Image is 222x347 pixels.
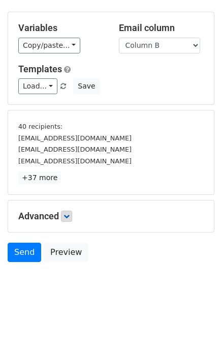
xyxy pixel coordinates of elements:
[44,243,88,262] a: Preview
[18,134,132,142] small: [EMAIL_ADDRESS][DOMAIN_NAME]
[119,22,204,34] h5: Email column
[18,38,80,53] a: Copy/paste...
[8,243,41,262] a: Send
[18,22,104,34] h5: Variables
[18,211,204,222] h5: Advanced
[18,64,62,74] a: Templates
[73,78,100,94] button: Save
[171,298,222,347] iframe: Chat Widget
[18,171,61,184] a: +37 more
[18,157,132,165] small: [EMAIL_ADDRESS][DOMAIN_NAME]
[18,78,57,94] a: Load...
[18,146,132,153] small: [EMAIL_ADDRESS][DOMAIN_NAME]
[18,123,62,130] small: 40 recipients:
